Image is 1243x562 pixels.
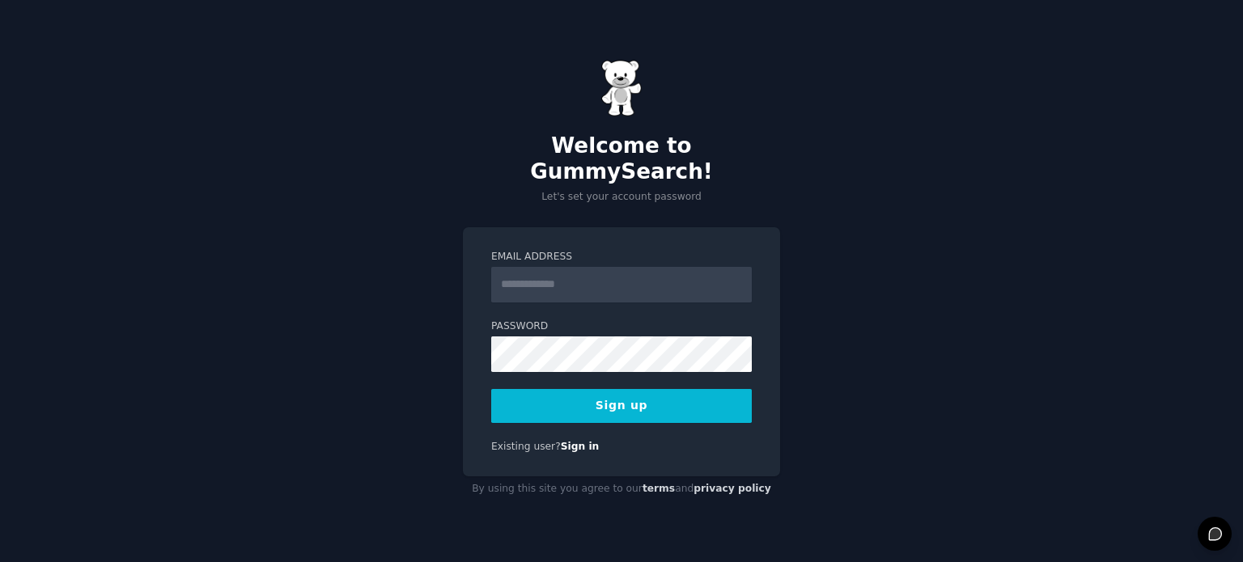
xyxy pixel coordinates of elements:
button: Sign up [491,389,752,423]
img: Gummy Bear [601,60,642,116]
a: privacy policy [694,483,771,494]
a: terms [643,483,675,494]
label: Email Address [491,250,752,264]
h2: Welcome to GummySearch! [463,133,780,184]
a: Sign in [561,441,600,452]
span: Existing user? [491,441,561,452]
div: By using this site you agree to our and [463,476,780,502]
p: Let's set your account password [463,190,780,205]
label: Password [491,319,752,334]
